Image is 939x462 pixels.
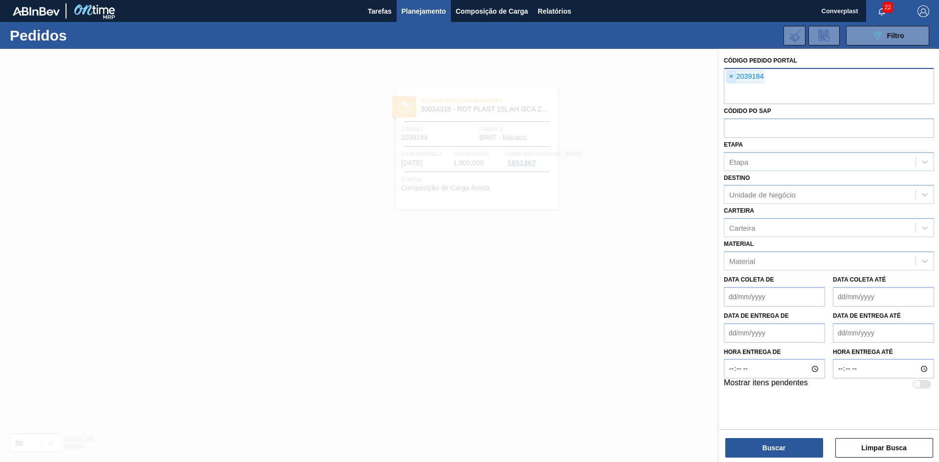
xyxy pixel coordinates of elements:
[368,5,392,17] span: Tarefas
[833,287,934,307] input: dd/mm/yyyy
[883,2,893,13] span: 22
[833,312,901,319] label: Data de Entrega até
[13,7,60,16] img: TNhmsLtSVTkK8tSr43FrP2fwEKptu5GPRR3wAAAABJRU5ErkJggg==
[917,5,929,17] img: Logout
[724,241,754,247] label: Material
[724,345,825,359] label: Hora entrega de
[729,257,755,265] div: Material
[724,108,771,114] label: Códido PO SAP
[724,207,754,214] label: Carteira
[729,157,748,166] div: Etapa
[724,276,774,283] label: Data coleta de
[724,287,825,307] input: dd/mm/yyyy
[833,345,934,359] label: Hora entrega até
[887,32,904,40] span: Filtro
[724,175,750,181] label: Destino
[724,57,797,64] label: Código Pedido Portal
[783,26,805,45] div: Importar Negociações dos Pedidos
[538,5,571,17] span: Relatórios
[10,30,156,41] h1: Pedidos
[833,276,886,283] label: Data coleta até
[726,70,764,83] div: 2039184
[729,224,755,232] div: Carteira
[456,5,528,17] span: Composição de Carga
[724,312,789,319] label: Data de Entrega de
[729,191,796,199] div: Unidade de Negócio
[727,71,736,83] span: ×
[833,323,934,343] input: dd/mm/yyyy
[724,323,825,343] input: dd/mm/yyyy
[846,26,929,45] button: Filtro
[724,378,808,390] label: Mostrar itens pendentes
[866,4,897,18] button: Notificações
[808,26,840,45] div: Solicitação de Revisão de Pedidos
[724,141,743,148] label: Etapa
[402,5,446,17] span: Planejamento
